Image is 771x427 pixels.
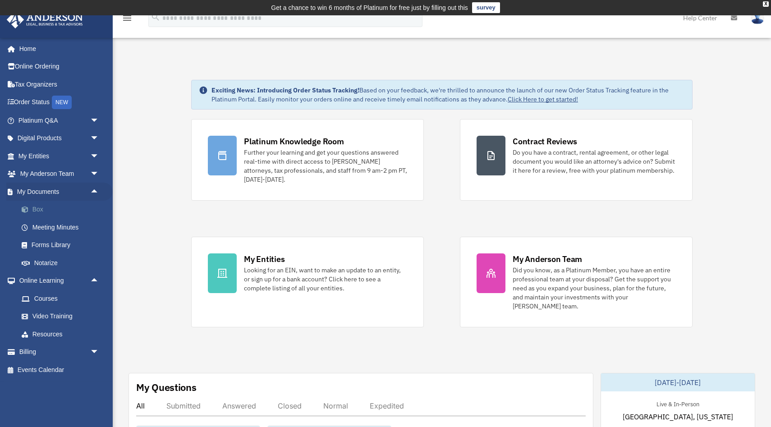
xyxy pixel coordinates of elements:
[472,2,500,13] a: survey
[90,272,108,290] span: arrow_drop_up
[6,165,113,183] a: My Anderson Teamarrow_drop_down
[90,129,108,148] span: arrow_drop_down
[460,237,693,327] a: My Anderson Team Did you know, as a Platinum Member, you have an entire professional team at your...
[52,96,72,109] div: NEW
[6,58,113,76] a: Online Ordering
[211,86,685,104] div: Based on your feedback, we're thrilled to announce the launch of our new Order Status Tracking fe...
[278,401,302,410] div: Closed
[191,119,424,201] a: Platinum Knowledge Room Further your learning and get your questions answered real-time with dire...
[244,136,344,147] div: Platinum Knowledge Room
[151,12,161,22] i: search
[513,253,582,265] div: My Anderson Team
[6,111,113,129] a: Platinum Q&Aarrow_drop_down
[763,1,769,7] div: close
[136,401,145,410] div: All
[460,119,693,201] a: Contract Reviews Do you have a contract, rental agreement, or other legal document you would like...
[222,401,256,410] div: Answered
[122,13,133,23] i: menu
[166,401,201,410] div: Submitted
[370,401,404,410] div: Expedited
[6,93,113,112] a: Order StatusNEW
[13,308,113,326] a: Video Training
[513,136,577,147] div: Contract Reviews
[90,183,108,201] span: arrow_drop_up
[513,148,676,175] div: Do you have a contract, rental agreement, or other legal document you would like an attorney's ad...
[136,381,197,394] div: My Questions
[90,343,108,362] span: arrow_drop_down
[6,129,113,147] a: Digital Productsarrow_drop_down
[601,373,755,391] div: [DATE]-[DATE]
[6,183,113,201] a: My Documentsarrow_drop_up
[244,148,407,184] div: Further your learning and get your questions answered real-time with direct access to [PERSON_NAM...
[122,16,133,23] a: menu
[191,237,424,327] a: My Entities Looking for an EIN, want to make an update to an entity, or sign up for a bank accoun...
[271,2,468,13] div: Get a chance to win 6 months of Platinum for free just by filling out this
[244,253,285,265] div: My Entities
[6,75,113,93] a: Tax Organizers
[6,361,113,379] a: Events Calendar
[6,40,108,58] a: Home
[13,254,113,272] a: Notarize
[90,147,108,165] span: arrow_drop_down
[13,289,113,308] a: Courses
[13,218,113,236] a: Meeting Minutes
[751,11,764,24] img: User Pic
[6,343,113,361] a: Billingarrow_drop_down
[649,399,707,408] div: Live & In-Person
[13,236,113,254] a: Forms Library
[13,201,113,219] a: Box
[513,266,676,311] div: Did you know, as a Platinum Member, you have an entire professional team at your disposal? Get th...
[90,165,108,184] span: arrow_drop_down
[4,11,86,28] img: Anderson Advisors Platinum Portal
[244,266,407,293] div: Looking for an EIN, want to make an update to an entity, or sign up for a bank account? Click her...
[13,325,113,343] a: Resources
[508,95,578,103] a: Click Here to get started!
[211,86,359,94] strong: Exciting News: Introducing Order Status Tracking!
[623,411,733,422] span: [GEOGRAPHIC_DATA], [US_STATE]
[6,272,113,290] a: Online Learningarrow_drop_up
[6,147,113,165] a: My Entitiesarrow_drop_down
[323,401,348,410] div: Normal
[90,111,108,130] span: arrow_drop_down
